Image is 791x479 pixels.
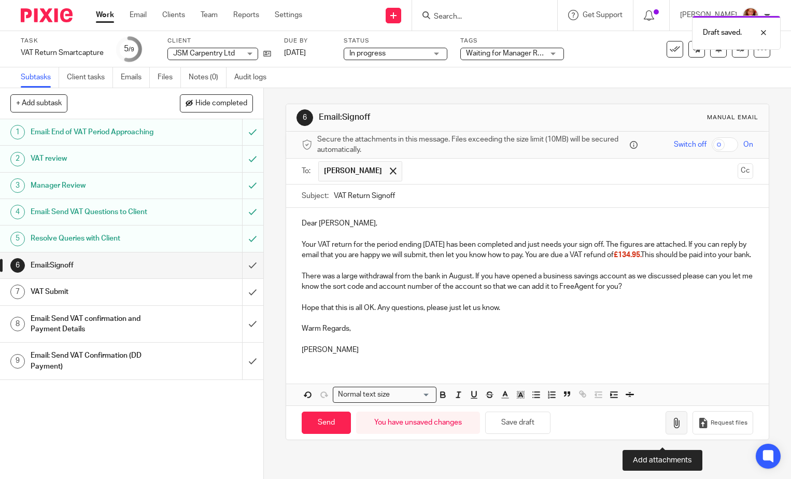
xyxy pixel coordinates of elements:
button: Cc [738,163,753,179]
span: Request files [711,419,747,427]
a: Reports [233,10,259,20]
p: Your VAT return for the period ending [DATE] has been completed and just needs your sign off. The... [302,239,753,261]
button: Save draft [485,412,550,434]
h1: Email:Signoff [31,258,165,273]
span: [DATE] [284,49,306,57]
a: Email [130,10,147,20]
div: 5 [10,232,25,246]
label: To: [302,166,313,176]
button: + Add subtask [10,94,67,112]
a: Clients [162,10,185,20]
label: Due by [284,37,331,45]
div: You have unsaved changes [356,412,480,434]
img: sallycropped.JPG [742,7,759,24]
div: 2 [10,152,25,166]
h1: Email: End of VAT Period Approaching [31,124,165,140]
div: Search for option [333,387,436,403]
label: Status [344,37,447,45]
h1: Email: Send VAT confirmation and Payment Details [31,311,165,337]
h1: VAT review [31,151,165,166]
span: £134.95. [614,251,641,259]
h1: Email:Signoff [319,112,549,123]
span: Hide completed [195,100,247,108]
a: Settings [275,10,302,20]
a: Files [158,67,181,88]
div: 3 [10,178,25,193]
div: 8 [10,317,25,331]
input: Send [302,412,351,434]
p: Warm Regards, [302,323,753,334]
span: Normal text size [335,389,392,400]
span: Secure the attachments in this message. Files exceeding the size limit (10MB) will be secured aut... [317,134,627,156]
a: Emails [121,67,150,88]
div: 1 [10,125,25,139]
input: Search for option [393,389,430,400]
h1: Resolve Queries with Client [31,231,165,246]
span: [PERSON_NAME] [324,166,382,176]
h1: VAT Submit [31,284,165,300]
a: Work [96,10,114,20]
span: On [743,139,753,150]
label: Client [167,37,271,45]
a: Notes (0) [189,67,227,88]
button: Request files [693,411,753,434]
p: Dear [PERSON_NAME], [302,218,753,229]
p: [PERSON_NAME] [302,345,753,355]
button: Hide completed [180,94,253,112]
a: Client tasks [67,67,113,88]
small: /9 [129,47,134,52]
span: Waiting for Manager Review [466,50,556,57]
div: VAT Return Smartcapture [21,48,104,58]
label: Subject: [302,191,329,201]
span: Switch off [674,139,707,150]
h1: Email: Send VAT Confirmation (DD Payment) [31,348,165,374]
h1: Manager Review [31,178,165,193]
label: Task [21,37,104,45]
p: There was a large withdrawal from the bank in August. If you have opened a business savings accou... [302,271,753,292]
div: 4 [10,205,25,219]
div: 6 [296,109,313,126]
div: 5 [124,43,134,55]
p: Draft saved. [703,27,742,38]
p: Hope that this is all OK. Any questions, please just let us know. [302,303,753,313]
div: 6 [10,258,25,273]
div: Manual email [707,114,758,122]
span: JSM Carpentry Ltd [173,50,235,57]
a: Audit logs [234,67,274,88]
a: Subtasks [21,67,59,88]
img: Pixie [21,8,73,22]
div: 9 [10,354,25,369]
h1: Email: Send VAT Questions to Client [31,204,165,220]
a: Team [201,10,218,20]
div: 7 [10,285,25,299]
span: In progress [349,50,386,57]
